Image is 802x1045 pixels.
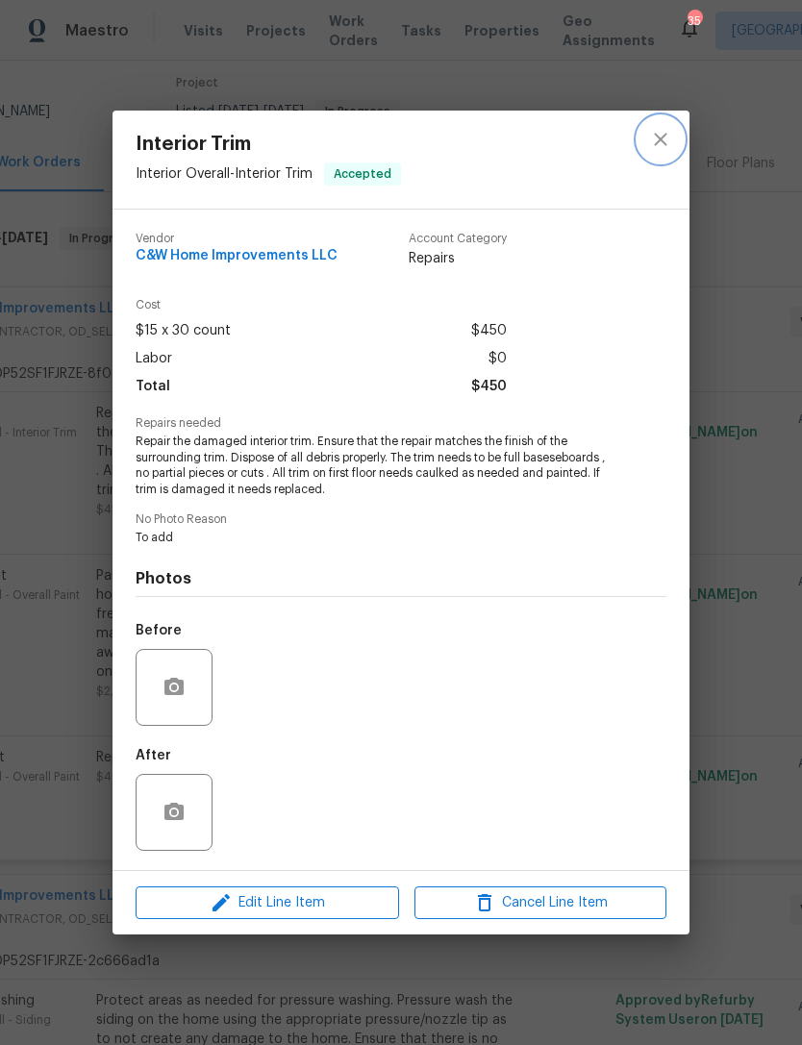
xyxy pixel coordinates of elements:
button: Edit Line Item [136,886,399,920]
span: Labor [136,345,172,373]
span: Accepted [326,164,399,184]
span: Account Category [409,233,507,245]
span: Cancel Line Item [420,891,661,915]
span: Repairs needed [136,417,666,430]
span: C&W Home Improvements LLC [136,249,338,263]
span: Interior Trim [136,134,401,155]
span: To add [136,530,614,546]
h5: After [136,749,171,762]
h4: Photos [136,569,666,588]
span: Interior Overall - Interior Trim [136,166,313,180]
button: close [638,116,684,162]
span: Cost [136,299,507,311]
span: $15 x 30 count [136,317,231,345]
span: $450 [471,317,507,345]
span: Total [136,373,170,401]
button: Cancel Line Item [414,886,666,920]
span: $450 [471,373,507,401]
span: Repair the damaged interior trim. Ensure that the repair matches the finish of the surrounding tr... [136,434,614,498]
h5: Before [136,624,182,637]
span: $0 [489,345,507,373]
span: No Photo Reason [136,513,666,526]
div: 35 [688,12,701,31]
span: Vendor [136,233,338,245]
span: Edit Line Item [141,891,393,915]
span: Repairs [409,249,507,268]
